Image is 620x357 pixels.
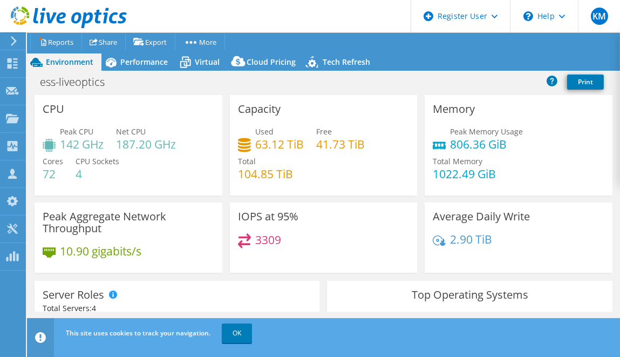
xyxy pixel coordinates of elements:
a: Reports [30,33,82,50]
span: Net CPU [116,126,146,137]
span: Performance [120,57,168,67]
h4: 104.85 TiB [238,168,293,180]
h3: Top Operating Systems [335,289,604,301]
span: Cloud Pricing [247,57,296,67]
h3: Capacity [238,103,281,115]
h4: 142 GHz [60,138,104,150]
span: 4 [92,303,96,313]
span: Total Memory [433,156,482,166]
span: Cores [43,156,63,166]
h3: Server Roles [43,289,104,301]
h4: 3309 [255,234,281,246]
span: This site uses cookies to track your navigation. [66,328,210,338]
h4: 806.36 GiB [450,138,523,150]
h4: 63.12 TiB [255,138,304,150]
span: CPU Sockets [76,156,119,166]
a: Share [81,33,126,50]
h4: 2.90 TiB [450,233,492,245]
h4: 1022.49 GiB [433,168,496,180]
svg: \n [523,11,533,21]
span: KM [591,8,608,25]
span: Total [238,156,256,166]
h4: 4 [76,168,119,180]
h3: Memory [433,103,475,115]
span: Environment [46,57,93,67]
div: Total Servers: [43,302,177,314]
a: More [175,33,225,50]
h4: 72 [43,168,63,180]
h1: ess-liveoptics [35,76,121,88]
h3: Average Daily Write [433,211,530,223]
h4: 187.20 GHz [116,138,176,150]
h4: 41.73 TiB [316,138,365,150]
span: Tech Refresh [323,57,370,67]
a: OK [222,324,252,343]
span: Used [255,126,274,137]
span: Virtual [195,57,220,67]
span: Free [316,126,332,137]
a: Print [567,75,604,90]
h3: CPU [43,103,64,115]
a: Export [125,33,175,50]
h4: 10.90 gigabits/s [60,245,141,257]
h3: Peak Aggregate Network Throughput [43,211,214,234]
h3: IOPS at 95% [238,211,298,223]
span: Peak Memory Usage [450,126,523,137]
span: Peak CPU [60,126,93,137]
